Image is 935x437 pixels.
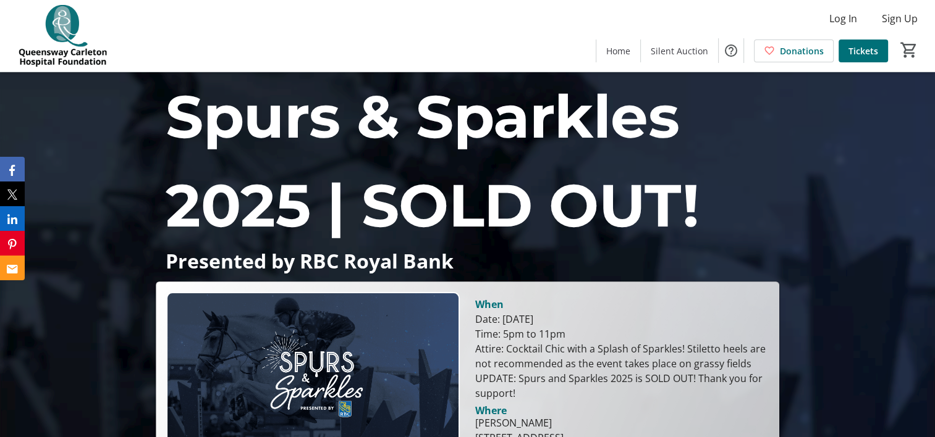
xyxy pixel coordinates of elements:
p: Presented by RBC Royal Bank [166,250,769,272]
span: Home [606,44,630,57]
div: Date: [DATE] Time: 5pm to 11pm Attire: Cocktail Chic with a Splash of Sparkles! Stiletto heels ar... [475,312,768,401]
a: Donations [754,40,834,62]
span: Sign Up [882,11,918,26]
img: QCH Foundation's Logo [7,5,117,67]
div: When [475,297,503,312]
button: Log In [819,9,867,28]
span: Donations [780,44,824,57]
button: Cart [898,39,920,61]
span: Log In [829,11,857,26]
a: Silent Auction [641,40,718,62]
span: Spurs & Sparkles 2025 | SOLD OUT! [166,80,699,241]
span: Silent Auction [651,44,708,57]
div: Where [475,406,506,415]
a: Tickets [839,40,888,62]
a: Home [596,40,640,62]
button: Sign Up [872,9,928,28]
button: Help [719,38,743,63]
span: Tickets [848,44,878,57]
div: [PERSON_NAME] [475,415,563,430]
